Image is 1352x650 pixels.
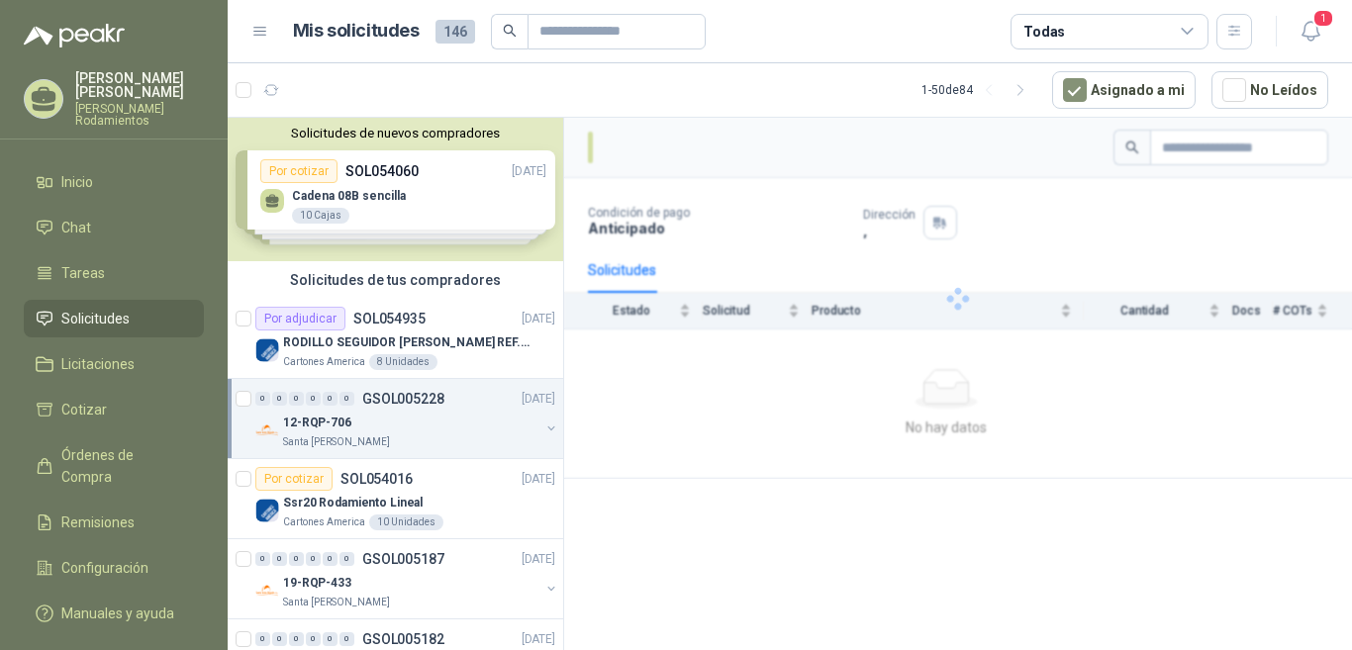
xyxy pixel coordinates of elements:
p: [PERSON_NAME] [PERSON_NAME] [75,71,204,99]
div: 0 [255,632,270,646]
span: Tareas [61,262,105,284]
p: Santa [PERSON_NAME] [283,434,390,450]
img: Company Logo [255,418,279,442]
span: 146 [435,20,475,44]
p: Ssr20 Rodamiento Lineal [283,494,423,512]
span: search [503,24,517,38]
div: Solicitudes de tus compradores [228,261,563,299]
div: 0 [339,552,354,566]
div: 0 [272,632,287,646]
p: 12-RQP-706 [283,414,351,432]
a: Licitaciones [24,345,204,383]
a: Por adjudicarSOL054935[DATE] Company LogoRODILLO SEGUIDOR [PERSON_NAME] REF. NATV-17-PPA [PERSON_... [228,299,563,379]
div: 0 [323,552,338,566]
img: Company Logo [255,499,279,522]
a: Órdenes de Compra [24,436,204,496]
div: Por adjudicar [255,307,345,330]
div: Solicitudes de nuevos compradoresPor cotizarSOL054060[DATE] Cadena 08B sencilla10 CajasPor cotiza... [228,118,563,261]
h1: Mis solicitudes [293,17,420,46]
a: Manuales y ayuda [24,595,204,632]
span: Inicio [61,171,93,193]
p: [DATE] [522,390,555,409]
span: Licitaciones [61,353,135,375]
div: 0 [306,632,321,646]
p: SOL054935 [353,312,426,325]
div: 0 [306,392,321,406]
p: GSOL005228 [362,392,444,406]
div: 8 Unidades [369,354,437,370]
p: [DATE] [522,630,555,649]
a: Por cotizarSOL054016[DATE] Company LogoSsr20 Rodamiento LinealCartones America10 Unidades [228,459,563,539]
div: 0 [289,552,304,566]
div: 0 [272,392,287,406]
div: Por cotizar [255,467,333,491]
span: Cotizar [61,399,107,420]
a: Solicitudes [24,300,204,337]
div: Todas [1023,21,1065,43]
p: GSOL005182 [362,632,444,646]
a: Inicio [24,163,204,201]
div: 0 [289,632,304,646]
p: RODILLO SEGUIDOR [PERSON_NAME] REF. NATV-17-PPA [PERSON_NAME] [283,333,530,352]
img: Company Logo [255,338,279,362]
div: 10 Unidades [369,514,443,530]
a: Remisiones [24,504,204,541]
span: 1 [1312,9,1334,28]
button: Asignado a mi [1052,71,1196,109]
a: Cotizar [24,391,204,428]
p: SOL054016 [340,472,413,486]
p: 19-RQP-433 [283,574,351,593]
a: 0 0 0 0 0 0 GSOL005228[DATE] Company Logo12-RQP-706Santa [PERSON_NAME] [255,387,559,450]
button: No Leídos [1211,71,1328,109]
p: [DATE] [522,470,555,489]
p: [PERSON_NAME] Rodamientos [75,103,204,127]
div: 0 [323,632,338,646]
a: Configuración [24,549,204,587]
p: Cartones America [283,354,365,370]
button: 1 [1293,14,1328,49]
span: Configuración [61,557,148,579]
div: 0 [306,552,321,566]
div: 0 [289,392,304,406]
img: Company Logo [255,579,279,603]
span: Órdenes de Compra [61,444,185,488]
p: GSOL005187 [362,552,444,566]
p: [DATE] [522,550,555,569]
a: Tareas [24,254,204,292]
span: Manuales y ayuda [61,603,174,624]
img: Logo peakr [24,24,125,47]
a: 0 0 0 0 0 0 GSOL005187[DATE] Company Logo19-RQP-433Santa [PERSON_NAME] [255,547,559,610]
span: Solicitudes [61,308,130,329]
span: Chat [61,217,91,238]
p: [DATE] [522,310,555,328]
div: 0 [255,552,270,566]
p: Santa [PERSON_NAME] [283,595,390,610]
button: Solicitudes de nuevos compradores [236,126,555,140]
div: 0 [323,392,338,406]
div: 0 [339,632,354,646]
span: Remisiones [61,511,135,533]
div: 0 [272,552,287,566]
p: Cartones America [283,514,365,530]
div: 0 [339,392,354,406]
div: 1 - 50 de 84 [921,74,1036,106]
div: 0 [255,392,270,406]
a: Chat [24,209,204,246]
